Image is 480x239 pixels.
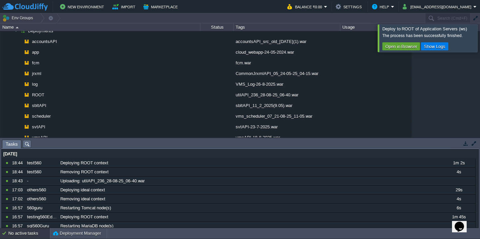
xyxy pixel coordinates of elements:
div: The process has been successfully finished. [382,33,476,38]
a: sbltAPI [31,103,47,108]
img: AMDAwAAAACH5BAEAAAAALAAAAAABAAEAAAICRAEAOw== [22,132,31,143]
div: others560 [25,186,58,194]
div: 1m 45s [442,213,475,221]
div: CommonJrxmlAPI_05_24-05-25_04-15.war [234,68,340,79]
div: 4s [442,195,475,203]
img: AMDAwAAAACH5BAEAAAAALAAAAAABAAEAAAICRAEAOw== [18,79,22,89]
div: Usage [341,23,411,31]
img: AMDAwAAAACH5BAEAAAAALAAAAAABAAEAAAICRAEAOw== [22,47,31,57]
button: [EMAIL_ADDRESS][DOMAIN_NAME] [403,3,473,11]
button: Deployment Manager [53,230,101,237]
span: Removing ideal context [60,196,105,202]
img: CloudJiffy [2,3,48,11]
span: Restarting MariaDB node(s) [60,223,113,229]
div: utilAPI_236_28-08-25_06-40.war [234,90,340,100]
span: Deploying ROOT context [60,214,108,220]
img: AMDAwAAAACH5BAEAAAAALAAAAAABAAEAAAICRAEAOw== [18,90,22,100]
a: jrxml [31,71,42,76]
div: VMS_Log-26-8-2025.war [234,79,340,89]
img: AMDAwAAAACH5BAEAAAAALAAAAAABAAEAAAICRAEAOw== [18,68,22,79]
div: No active tasks [8,228,50,239]
div: 18:43 [12,177,25,185]
img: AMDAwAAAACH5BAEAAAAALAAAAAABAAEAAAICRAEAOw== [22,68,31,79]
a: vmsAPI [31,135,49,140]
img: AMDAwAAAACH5BAEAAAAALAAAAAABAAEAAAICRAEAOw== [18,100,22,111]
img: AMDAwAAAACH5BAEAAAAALAAAAAABAAEAAAICRAEAOw== [22,58,31,68]
button: Balance ₹0.00 [287,3,324,11]
span: Tasks [6,140,18,148]
div: Status [201,23,233,31]
img: AMDAwAAAACH5BAEAAAAALAAAAAABAAEAAAICRAEAOw== [16,27,19,28]
span: Deploying ideal context [60,187,105,193]
img: AMDAwAAAACH5BAEAAAAALAAAAAABAAEAAAICRAEAOw== [22,90,31,100]
button: Open in Browser [383,43,419,49]
a: ROOT [31,92,45,98]
button: Marketplace [143,3,180,11]
img: AMDAwAAAACH5BAEAAAAALAAAAAABAAEAAAICRAEAOw== [18,47,22,57]
img: AMDAwAAAACH5BAEAAAAALAAAAAABAAEAAAICRAEAOw== [18,122,22,132]
div: 560guru [25,204,58,212]
div: sbltAPI_11_2_2025(9.05).war [234,100,340,111]
div: 6s [442,204,475,212]
div: 6s [442,222,475,230]
img: AMDAwAAAACH5BAEAAAAALAAAAAABAAEAAAICRAEAOw== [22,111,31,121]
button: Show Logs [422,43,447,49]
a: svtAPI [31,124,46,130]
img: AMDAwAAAACH5BAEAAAAALAAAAAABAAEAAAICRAEAOw== [18,111,22,121]
span: Deploy to ROOT of Application Servers (ws) [382,26,467,31]
div: others560 [25,195,58,203]
div: test560 [25,159,58,167]
a: fcm [31,60,40,66]
img: AMDAwAAAACH5BAEAAAAALAAAAAABAAEAAAICRAEAOw== [18,36,22,47]
div: cloud_webapp-24-05-2024.war [234,47,340,57]
a: accountsAPI [31,39,58,44]
iframe: chat widget [452,212,473,232]
img: AMDAwAAAACH5BAEAAAAALAAAAAABAAEAAAICRAEAOw== [18,132,22,143]
button: Env Groups [2,13,35,23]
img: AMDAwAAAACH5BAEAAAAALAAAAAABAAEAAAICRAEAOw== [22,36,31,47]
div: 17:03 [12,186,25,194]
div: 18:44 [12,168,25,176]
div: 1m 2s [442,159,475,167]
span: Deploying ROOT context [60,160,108,166]
button: Settings [336,3,364,11]
div: testing560EduBee [25,213,58,221]
div: 16:57 [12,213,25,221]
div: vms_scheduler_07_21-08-25_11-05.war [234,111,340,121]
span: Restarting Tomcat node(s) [60,205,111,211]
a: app [31,49,40,55]
div: test560 [25,168,58,176]
div: 16:57 [12,204,25,212]
span: Uploading: utilAPI_236_28-08-25_06-40.war [60,178,145,184]
a: log [31,81,39,87]
div: vmsAPI-18-8-2025.war [234,132,340,143]
div: Name [1,23,200,31]
div: 29s [442,186,475,194]
div: - [25,177,58,185]
div: sql560Guru [25,222,58,230]
span: scheduler [31,113,52,119]
img: AMDAwAAAACH5BAEAAAAALAAAAAABAAEAAAICRAEAOw== [22,122,31,132]
div: 16:57 [12,222,25,230]
button: Help [372,3,391,11]
img: AMDAwAAAACH5BAEAAAAALAAAAAABAAEAAAICRAEAOw== [22,79,31,89]
div: svtAPI-23-7-2025.war [234,122,340,132]
button: Import [112,3,137,11]
img: AMDAwAAAACH5BAEAAAAALAAAAAABAAEAAAICRAEAOw== [18,58,22,68]
div: 18:44 [12,159,25,167]
span: Removing ROOT context [60,169,109,175]
div: 17:02 [12,195,25,203]
button: New Environment [60,3,106,11]
div: [DATE] [2,150,475,158]
div: fcm.war [234,58,340,68]
div: Tags [234,23,340,31]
